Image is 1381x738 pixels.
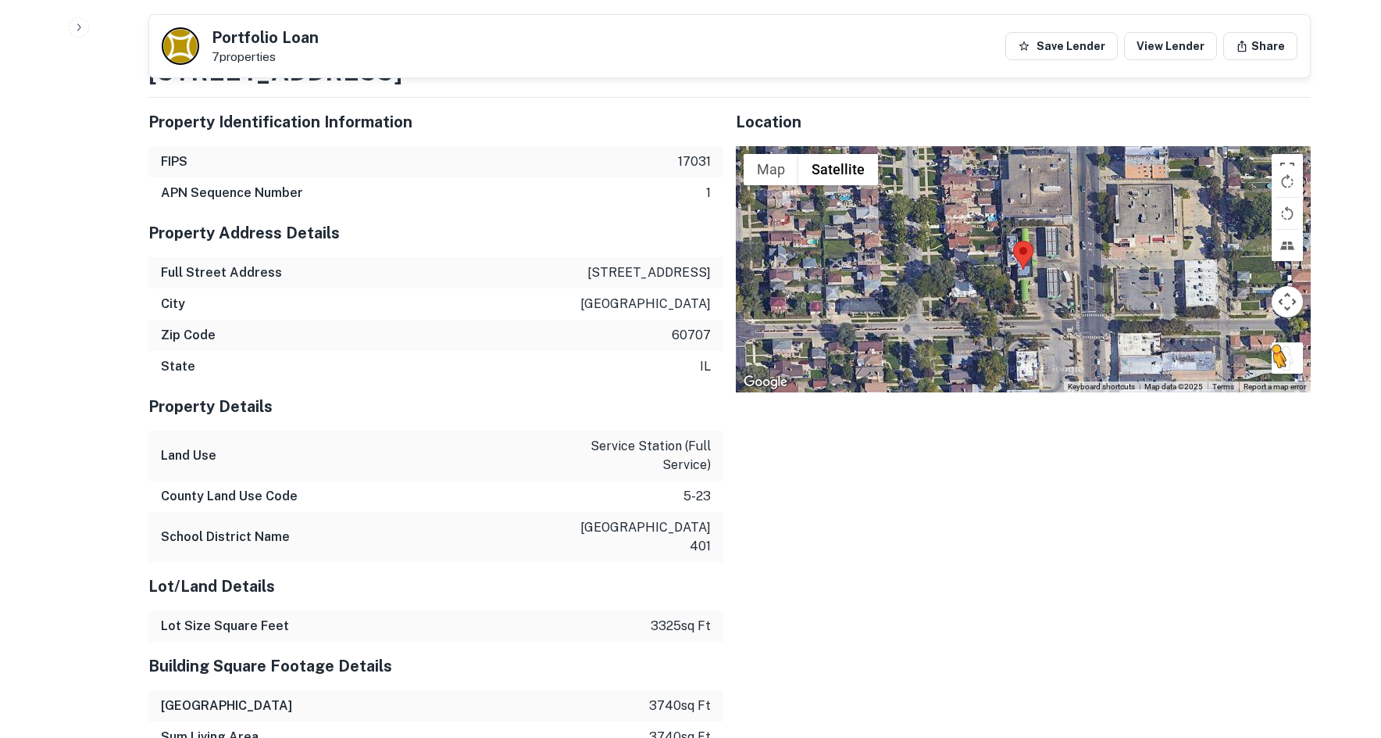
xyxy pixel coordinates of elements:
h6: Full Street Address [161,263,282,282]
h6: Land Use [161,446,216,465]
p: il [700,357,711,376]
button: Share [1223,32,1297,60]
button: Rotate map clockwise [1272,166,1303,197]
button: Tilt map [1272,230,1303,261]
h6: FIPS [161,152,187,171]
button: Show street map [744,154,798,185]
h5: Property Identification Information [148,110,723,134]
h6: County Land Use Code [161,487,298,506]
h5: Property Address Details [148,221,723,245]
button: Rotate map counterclockwise [1272,198,1303,229]
p: 60707 [672,326,711,345]
button: Toggle fullscreen view [1272,154,1303,185]
button: Save Lender [1005,32,1118,60]
button: Drag Pegman onto the map to open Street View [1272,342,1303,374]
h6: Lot Size Square Feet [161,617,289,636]
p: 7 properties [212,50,319,64]
p: 1 [706,184,711,202]
h5: Building Square Footage Details [148,654,723,678]
p: service station (full service) [570,437,711,475]
button: Show satellite imagery [798,154,878,185]
p: 3325 sq ft [651,617,711,636]
h5: Location [736,110,1311,134]
h5: Lot/Land Details [148,575,723,598]
p: 3740 sq ft [649,697,711,715]
h6: School District Name [161,528,290,546]
iframe: Chat Widget [1303,613,1381,688]
h6: State [161,357,195,376]
a: Report a map error [1244,382,1306,391]
p: [GEOGRAPHIC_DATA] [580,295,711,313]
h5: Property Details [148,395,723,418]
span: Map data ©2025 [1144,382,1203,391]
h6: Zip Code [161,326,216,345]
p: [GEOGRAPHIC_DATA] 401 [570,518,711,556]
h5: Portfolio Loan [212,30,319,45]
p: [STREET_ADDRESS] [587,263,711,282]
img: Google [740,372,791,392]
p: 5-23 [683,487,711,506]
h6: City [161,295,185,313]
h6: APN Sequence Number [161,184,303,202]
h6: [GEOGRAPHIC_DATA] [161,697,292,715]
p: 17031 [678,152,711,171]
a: View Lender [1124,32,1217,60]
button: Keyboard shortcuts [1068,382,1135,392]
a: Terms (opens in new tab) [1212,382,1234,391]
button: Map camera controls [1272,286,1303,317]
a: Open this area in Google Maps (opens a new window) [740,372,791,392]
